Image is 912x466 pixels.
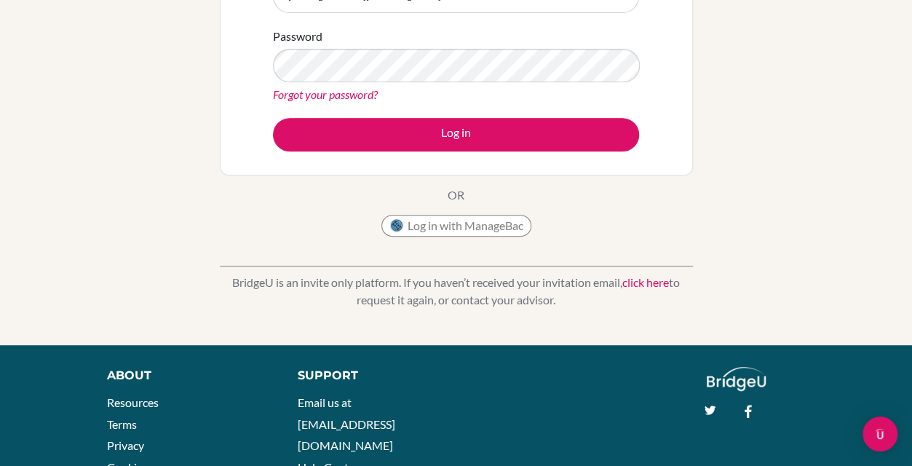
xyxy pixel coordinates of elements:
div: Open Intercom Messenger [863,416,897,451]
a: Resources [107,395,159,409]
img: logo_white@2x-f4f0deed5e89b7ecb1c2cc34c3e3d731f90f0f143d5ea2071677605dd97b5244.png [707,367,766,391]
a: Forgot your password? [273,87,378,101]
button: Log in with ManageBac [381,215,531,237]
a: Terms [107,417,137,431]
a: Privacy [107,438,144,452]
label: Password [273,28,322,45]
div: About [107,367,265,384]
a: Email us at [EMAIL_ADDRESS][DOMAIN_NAME] [298,395,395,452]
button: Log in [273,118,639,151]
p: OR [448,186,464,204]
div: Support [298,367,442,384]
a: click here [622,275,669,289]
p: BridgeU is an invite only platform. If you haven’t received your invitation email, to request it ... [220,274,693,309]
